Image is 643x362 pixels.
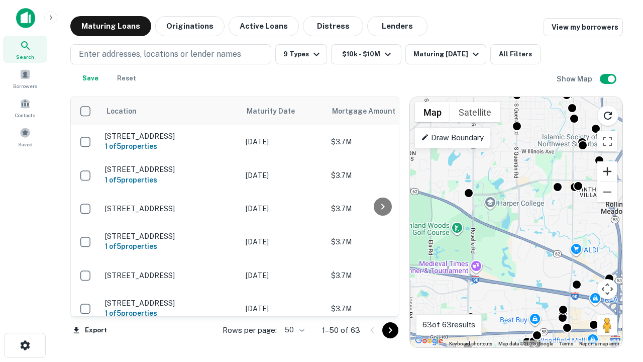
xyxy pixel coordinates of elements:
button: Reload search area [597,105,618,126]
button: Enter addresses, locations or lender names [70,44,271,64]
a: Borrowers [3,65,47,92]
span: Maturity Date [247,105,308,117]
p: [DATE] [246,203,321,214]
p: Draw Boundary [421,132,484,144]
h6: 1 of 5 properties [105,241,236,252]
th: Mortgage Amount [326,97,437,125]
p: [STREET_ADDRESS] [105,271,236,280]
span: Map data ©2025 Google [498,341,553,346]
p: $3.7M [331,303,432,314]
p: $3.7M [331,270,432,281]
p: [STREET_ADDRESS] [105,165,236,174]
p: [DATE] [246,236,321,247]
p: $3.7M [331,136,432,147]
img: capitalize-icon.png [16,8,35,28]
th: Maturity Date [241,97,326,125]
p: $3.7M [331,236,432,247]
button: Export [70,323,110,338]
th: Location [100,97,241,125]
p: [STREET_ADDRESS] [105,299,236,308]
p: $3.7M [331,203,432,214]
p: [DATE] [246,170,321,181]
p: [STREET_ADDRESS] [105,204,236,213]
p: [STREET_ADDRESS] [105,132,236,141]
button: Go to next page [382,322,398,338]
img: Google [412,334,446,347]
h6: 1 of 5 properties [105,308,236,319]
button: Reset [111,68,143,88]
div: Maturing [DATE] [413,48,482,60]
button: Keyboard shortcuts [449,340,492,347]
button: $10k - $10M [331,44,401,64]
a: Report a map error [579,341,619,346]
button: Maturing Loans [70,16,151,36]
span: Contacts [15,111,35,119]
button: Zoom out [597,182,617,202]
a: Search [3,36,47,63]
button: Originations [155,16,225,36]
span: Location [106,105,137,117]
a: View my borrowers [544,18,623,36]
button: Show street map [415,102,450,122]
button: Active Loans [229,16,299,36]
span: Saved [18,140,33,148]
button: Maturing [DATE] [405,44,486,64]
span: Borrowers [13,82,37,90]
p: $3.7M [331,170,432,181]
h6: 1 of 5 properties [105,174,236,186]
button: Lenders [367,16,427,36]
p: [DATE] [246,136,321,147]
div: 0 0 [410,97,622,347]
span: Search [16,53,34,61]
p: [DATE] [246,270,321,281]
p: Rows per page: [223,324,277,336]
button: Show satellite imagery [450,102,500,122]
a: Open this area in Google Maps (opens a new window) [412,334,446,347]
div: 50 [281,323,306,337]
a: Contacts [3,94,47,121]
p: [STREET_ADDRESS] [105,232,236,241]
a: Saved [3,123,47,150]
p: Enter addresses, locations or lender names [79,48,241,60]
button: Distress [303,16,363,36]
h6: Show Map [557,73,594,84]
p: [DATE] [246,303,321,314]
span: Mortgage Amount [332,105,408,117]
button: All Filters [490,44,541,64]
p: 1–50 of 63 [322,324,360,336]
a: Terms (opens in new tab) [559,341,573,346]
button: 9 Types [275,44,327,64]
p: 63 of 63 results [422,319,475,331]
h6: 1 of 5 properties [105,141,236,152]
button: Zoom in [597,161,617,182]
button: Drag Pegman onto the map to open Street View [597,315,617,335]
button: Save your search to get updates of matches that match your search criteria. [74,68,106,88]
iframe: Chat Widget [593,249,643,298]
button: Toggle fullscreen view [597,131,617,151]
